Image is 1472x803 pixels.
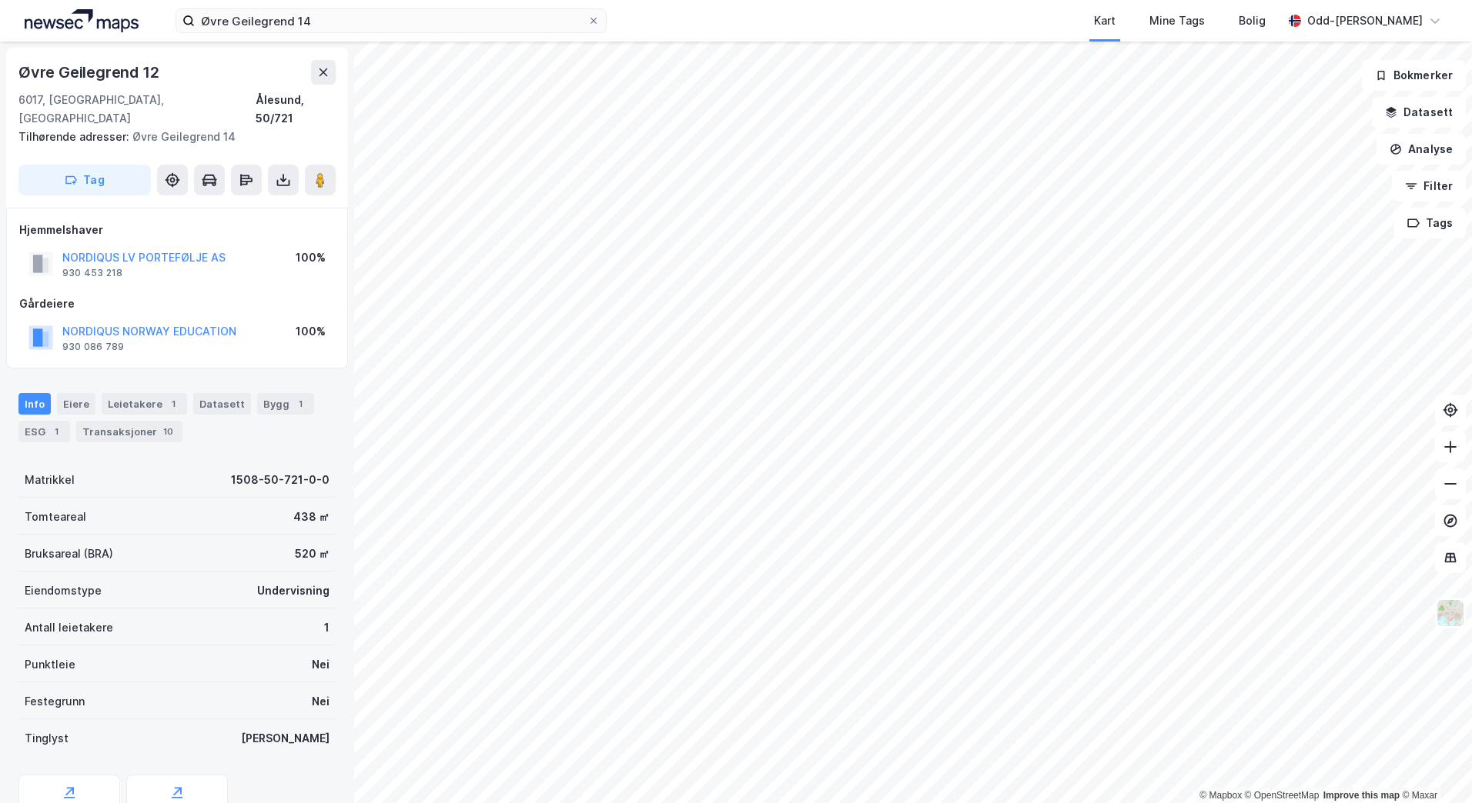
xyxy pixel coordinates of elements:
[18,128,323,146] div: Øvre Geilegrend 14
[18,130,132,143] span: Tilhørende adresser:
[257,393,314,415] div: Bygg
[193,393,251,415] div: Datasett
[25,692,85,711] div: Festegrunn
[25,618,113,637] div: Antall leietakere
[1323,790,1400,801] a: Improve this map
[76,421,182,442] div: Transaksjoner
[257,581,330,600] div: Undervisning
[1094,12,1116,30] div: Kart
[62,267,122,279] div: 930 453 218
[312,655,330,674] div: Nei
[19,221,335,239] div: Hjemmelshaver
[296,248,326,267] div: 100%
[25,9,139,32] img: logo.a4113a55bc3d86da70a041830d287a7e.svg
[1395,729,1472,803] iframe: Chat Widget
[241,729,330,748] div: [PERSON_NAME]
[1392,171,1466,202] button: Filter
[160,424,176,439] div: 10
[296,322,326,341] div: 100%
[25,729,69,748] div: Tinglyst
[1239,12,1266,30] div: Bolig
[1372,97,1466,128] button: Datasett
[1377,134,1466,165] button: Analyse
[25,655,75,674] div: Punktleie
[18,421,70,442] div: ESG
[1362,60,1466,91] button: Bokmerker
[293,396,308,411] div: 1
[18,393,51,415] div: Info
[324,618,330,637] div: 1
[18,60,162,85] div: Øvre Geilegrend 12
[25,471,75,489] div: Matrikkel
[1245,790,1320,801] a: OpenStreetMap
[295,545,330,563] div: 520 ㎡
[62,341,124,353] div: 930 086 789
[49,424,64,439] div: 1
[18,165,151,195] button: Tag
[256,91,336,128] div: Ålesund, 50/721
[1307,12,1423,30] div: Odd-[PERSON_NAME]
[166,396,181,411] div: 1
[1436,598,1465,628] img: Z
[1395,729,1472,803] div: Kontrollprogram for chat
[293,508,330,526] div: 438 ㎡
[1394,208,1466,238] button: Tags
[19,295,335,313] div: Gårdeiere
[25,581,102,600] div: Eiendomstype
[25,545,113,563] div: Bruksareal (BRA)
[312,692,330,711] div: Nei
[1199,790,1242,801] a: Mapbox
[18,91,256,128] div: 6017, [GEOGRAPHIC_DATA], [GEOGRAPHIC_DATA]
[231,471,330,489] div: 1508-50-721-0-0
[102,393,187,415] div: Leietakere
[195,9,587,32] input: Søk på adresse, matrikkel, gårdeiere, leietakere eller personer
[57,393,95,415] div: Eiere
[1149,12,1205,30] div: Mine Tags
[25,508,86,526] div: Tomteareal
